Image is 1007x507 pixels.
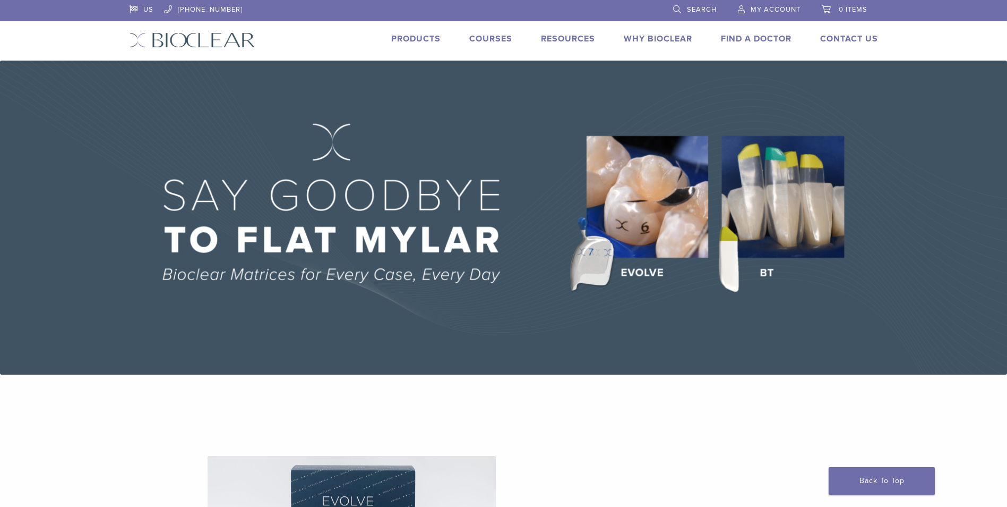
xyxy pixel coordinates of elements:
[624,33,692,44] a: Why Bioclear
[541,33,595,44] a: Resources
[391,33,441,44] a: Products
[130,32,255,48] img: Bioclear
[820,33,878,44] a: Contact Us
[839,5,867,14] span: 0 items
[687,5,717,14] span: Search
[829,467,935,495] a: Back To Top
[751,5,801,14] span: My Account
[469,33,512,44] a: Courses
[721,33,791,44] a: Find A Doctor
